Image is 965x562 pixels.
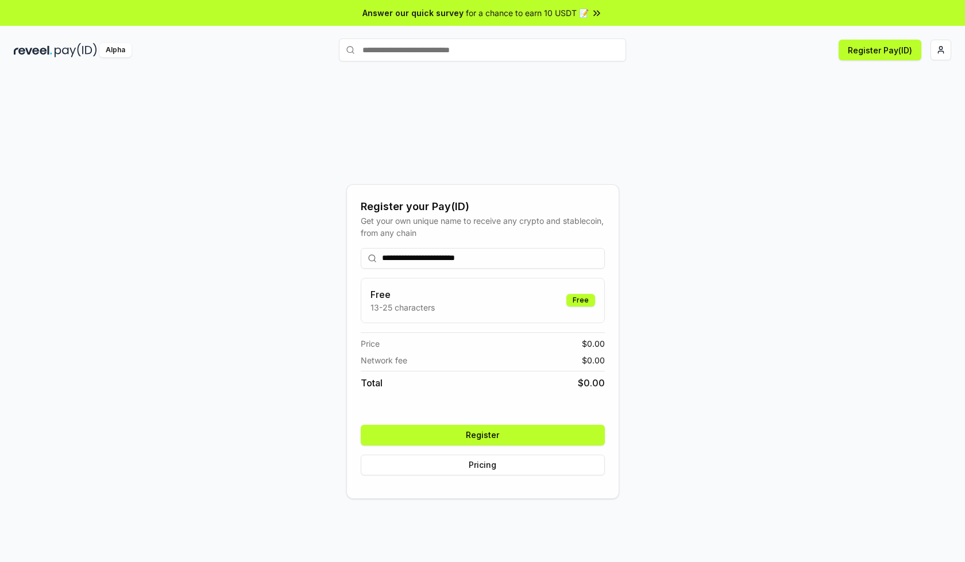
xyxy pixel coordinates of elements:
img: reveel_dark [14,43,52,57]
div: Free [566,294,595,307]
button: Pricing [361,455,605,475]
div: Register your Pay(ID) [361,199,605,215]
img: pay_id [55,43,97,57]
span: Answer our quick survey [362,7,464,19]
p: 13-25 characters [370,301,435,313]
div: Alpha [99,43,132,57]
span: $ 0.00 [578,376,605,390]
span: Network fee [361,354,407,366]
span: for a chance to earn 10 USDT 📝 [466,7,589,19]
span: $ 0.00 [582,338,605,350]
button: Register [361,425,605,445]
span: Total [361,376,383,390]
button: Register Pay(ID) [839,40,921,60]
span: Price [361,338,380,350]
div: Get your own unique name to receive any crypto and stablecoin, from any chain [361,215,605,239]
h3: Free [370,288,435,301]
span: $ 0.00 [582,354,605,366]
